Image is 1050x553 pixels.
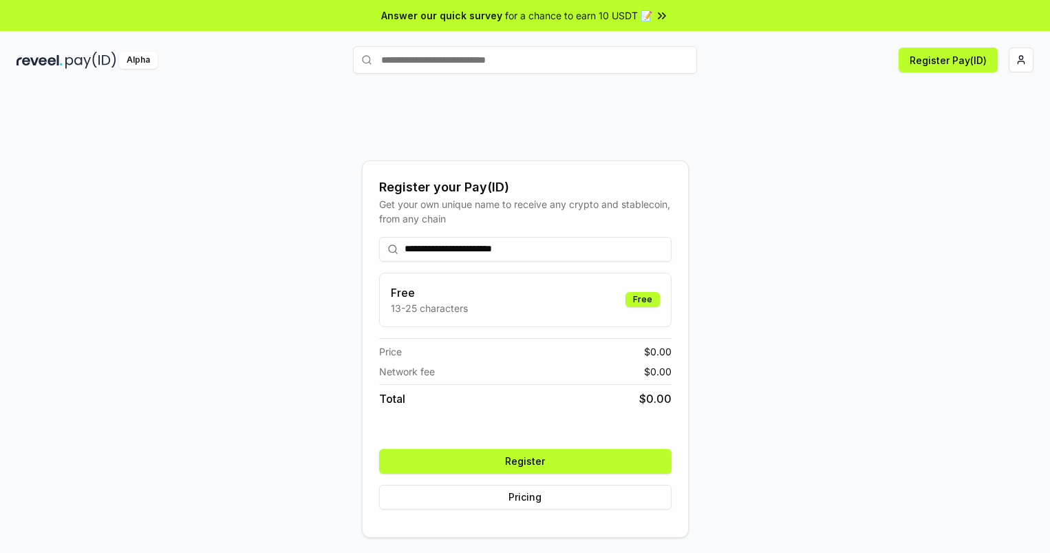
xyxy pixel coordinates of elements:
[379,485,672,510] button: Pricing
[644,344,672,359] span: $ 0.00
[391,301,468,315] p: 13-25 characters
[65,52,116,69] img: pay_id
[379,178,672,197] div: Register your Pay(ID)
[639,390,672,407] span: $ 0.00
[899,48,998,72] button: Register Pay(ID)
[379,344,402,359] span: Price
[119,52,158,69] div: Alpha
[381,8,502,23] span: Answer our quick survey
[505,8,652,23] span: for a chance to earn 10 USDT 📝
[391,284,468,301] h3: Free
[379,390,405,407] span: Total
[17,52,63,69] img: reveel_dark
[379,197,672,226] div: Get your own unique name to receive any crypto and stablecoin, from any chain
[379,364,435,379] span: Network fee
[644,364,672,379] span: $ 0.00
[379,449,672,474] button: Register
[625,292,660,307] div: Free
